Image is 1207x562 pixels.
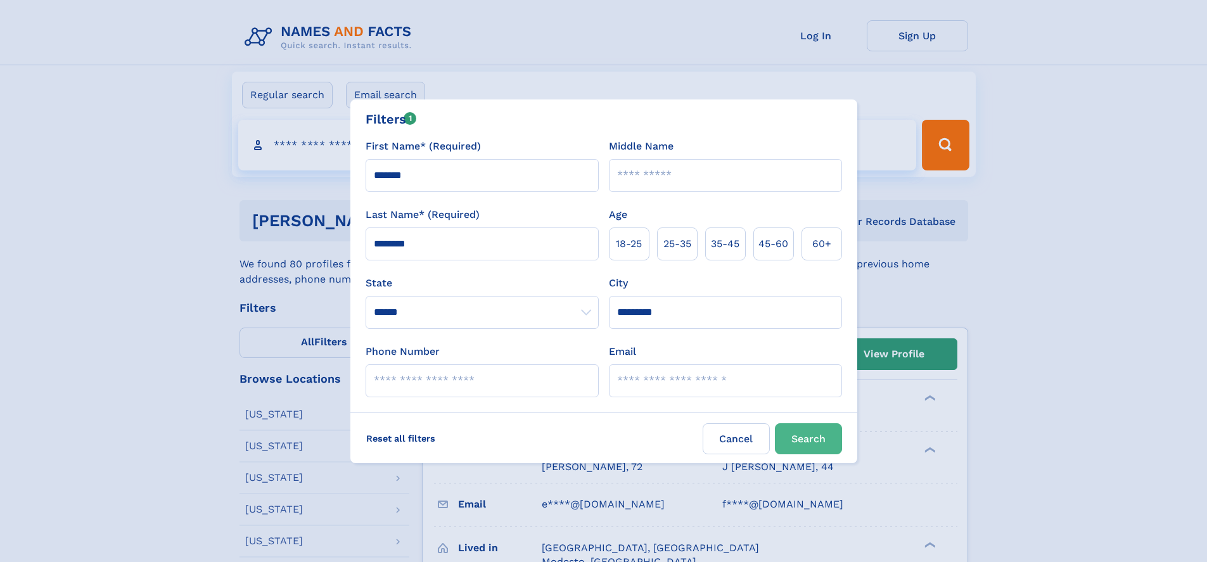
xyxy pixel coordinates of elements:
[358,423,444,454] label: Reset all filters
[609,276,628,291] label: City
[366,207,480,222] label: Last Name* (Required)
[812,236,831,252] span: 60+
[775,423,842,454] button: Search
[609,139,674,154] label: Middle Name
[366,276,599,291] label: State
[609,207,627,222] label: Age
[366,110,417,129] div: Filters
[663,236,691,252] span: 25‑35
[616,236,642,252] span: 18‑25
[711,236,739,252] span: 35‑45
[703,423,770,454] label: Cancel
[609,344,636,359] label: Email
[366,344,440,359] label: Phone Number
[366,139,481,154] label: First Name* (Required)
[758,236,788,252] span: 45‑60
